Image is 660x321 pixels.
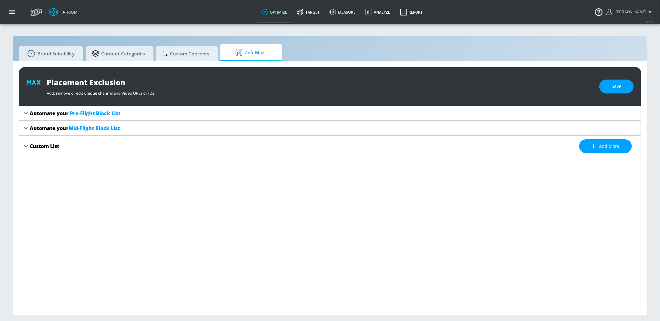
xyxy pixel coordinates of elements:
div: Automate your [30,110,120,117]
a: optimize [257,1,292,23]
button: [PERSON_NAME] [606,8,654,16]
div: Automate yourMid-Flight Block List [19,121,641,136]
span: Brand Suitability [25,46,75,61]
span: v 4.32.0 [645,20,654,24]
div: Custom ListAdd more [19,136,641,157]
span: Custom Concepts [162,46,209,61]
div: Automate your Pre-Flight Block List [19,106,641,121]
span: Add more [592,142,619,150]
a: Analyze [360,1,395,23]
span: Pre-Flight Block List [70,110,120,117]
button: Add more [579,139,632,153]
a: Target [292,1,325,23]
div: Automate your [30,125,120,132]
span: Content Categories [92,46,145,61]
button: Open Resource Center [590,3,607,20]
button: Save [599,80,634,93]
a: Report [395,1,428,23]
span: Zefr Max [226,45,274,60]
div: Add, remove or edit unique channel and Video URLs or IDs [47,87,593,96]
span: Mid-Flight Block List [69,125,120,132]
span: Save [612,83,621,90]
span: login as: casey.cohen@zefr.com [613,10,646,14]
div: Placement Exclusion [47,77,593,87]
div: Custom List [30,143,59,150]
a: measure [325,1,360,23]
a: Atrium [49,7,78,17]
div: Atrium [60,9,78,15]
